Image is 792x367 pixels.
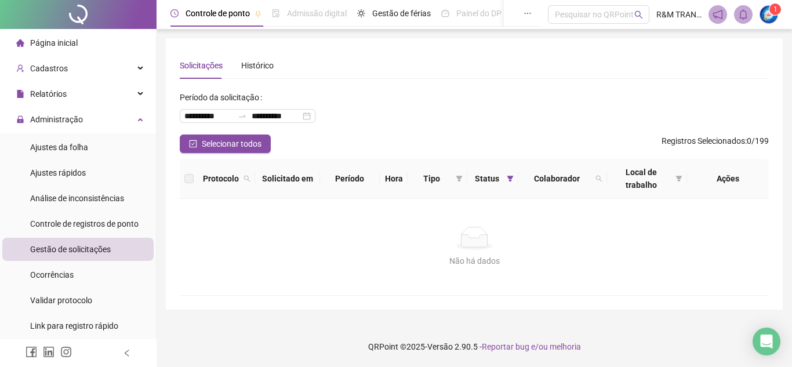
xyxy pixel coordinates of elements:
[30,64,68,73] span: Cadastros
[662,135,769,153] span: : 0 / 199
[170,9,179,17] span: clock-circle
[30,321,118,330] span: Link para registro rápido
[504,170,516,187] span: filter
[287,9,347,18] span: Admissão digital
[16,115,24,123] span: lock
[180,88,267,107] label: Período da solicitação
[244,175,250,182] span: search
[692,172,764,185] div: Ações
[769,3,781,15] sup: Atualize o seu contato no menu Meus Dados
[612,166,671,191] span: Local de trabalho
[523,172,591,185] span: Colaborador
[255,10,261,17] span: pushpin
[30,115,83,124] span: Administração
[123,349,131,357] span: left
[441,9,449,17] span: dashboard
[753,328,780,355] div: Open Intercom Messenger
[238,111,247,121] span: to
[43,346,55,358] span: linkedin
[255,159,320,199] th: Solicitado em
[30,219,139,228] span: Controle de registros de ponto
[593,170,605,187] span: search
[30,270,74,279] span: Ocorrências
[180,135,271,153] button: Selecionar todos
[189,140,197,148] span: check-square
[30,89,67,99] span: Relatórios
[16,64,24,72] span: user-add
[453,170,465,187] span: filter
[456,175,463,182] span: filter
[738,9,749,20] span: bell
[595,175,602,182] span: search
[180,59,223,72] div: Solicitações
[713,9,723,20] span: notification
[372,9,431,18] span: Gestão de férias
[472,172,502,185] span: Status
[380,159,408,199] th: Hora
[30,194,124,203] span: Análise de inconsistências
[320,159,380,199] th: Período
[60,346,72,358] span: instagram
[272,9,280,17] span: file-done
[634,10,643,19] span: search
[16,39,24,47] span: home
[202,137,261,150] span: Selecionar todos
[30,296,92,305] span: Validar protocolo
[194,255,755,267] div: Não há dados
[238,111,247,121] span: swap-right
[524,9,532,17] span: ellipsis
[662,136,745,146] span: Registros Selecionados
[773,5,778,13] span: 1
[427,342,453,351] span: Versão
[157,326,792,367] footer: QRPoint © 2025 - 2.90.5 -
[675,175,682,182] span: filter
[186,9,250,18] span: Controle de ponto
[30,245,111,254] span: Gestão de solicitações
[16,90,24,98] span: file
[507,175,514,182] span: filter
[482,342,581,351] span: Reportar bug e/ou melhoria
[357,9,365,17] span: sun
[456,9,502,18] span: Painel do DP
[30,143,88,152] span: Ajustes da folha
[656,8,702,21] span: R&M TRANSPORTES
[241,170,253,187] span: search
[30,168,86,177] span: Ajustes rápidos
[26,346,37,358] span: facebook
[203,172,239,185] span: Protocolo
[241,59,274,72] div: Histórico
[412,172,451,185] span: Tipo
[30,38,78,48] span: Página inicial
[760,6,778,23] img: 78812
[673,163,685,194] span: filter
